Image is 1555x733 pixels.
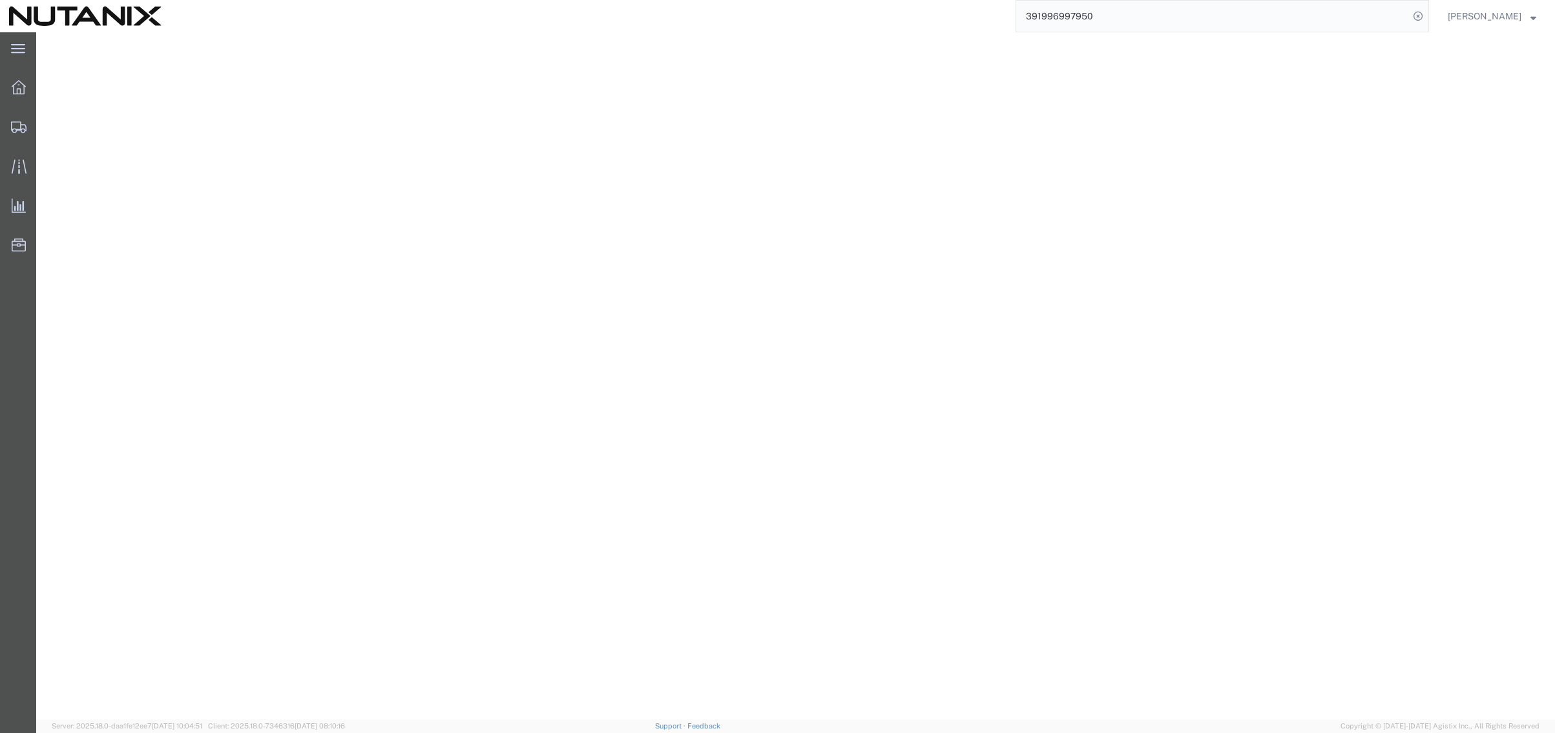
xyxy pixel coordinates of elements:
span: Server: 2025.18.0-daa1fe12ee7 [52,722,202,730]
span: Copyright © [DATE]-[DATE] Agistix Inc., All Rights Reserved [1341,721,1539,732]
iframe: FS Legacy Container [36,32,1555,719]
a: Support [655,722,687,730]
span: [DATE] 10:04:51 [152,722,202,730]
img: logo [9,6,162,26]
span: Stephanie Guadron [1448,9,1521,23]
button: [PERSON_NAME] [1447,8,1537,24]
span: [DATE] 08:10:16 [295,722,345,730]
a: Feedback [687,722,720,730]
input: Search for shipment number, reference number [1016,1,1409,32]
span: Client: 2025.18.0-7346316 [208,722,345,730]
